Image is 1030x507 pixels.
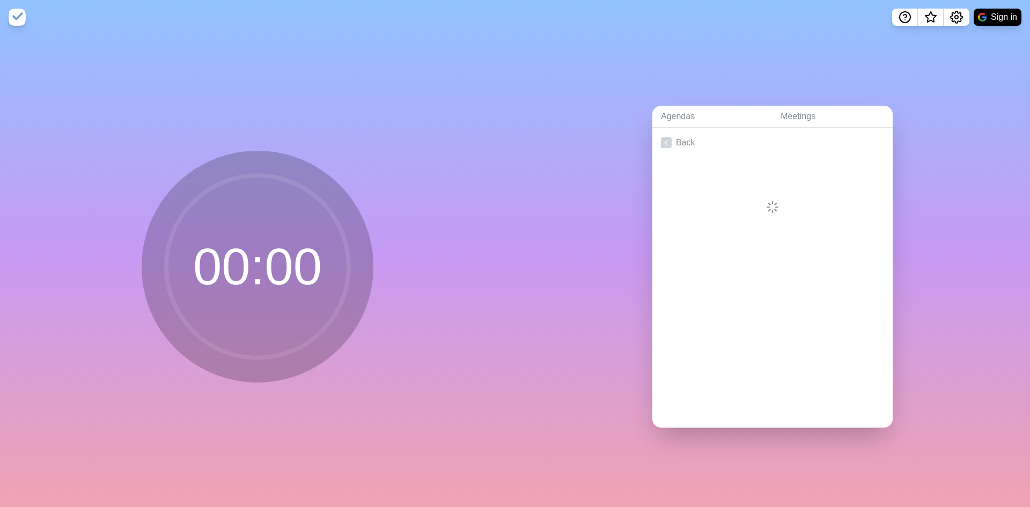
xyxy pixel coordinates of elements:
img: google logo [978,13,987,21]
a: Meetings [772,106,893,128]
a: Back [652,128,893,158]
button: Settings [944,9,969,26]
button: What’s new [918,9,944,26]
button: Sign in [974,9,1021,26]
img: timeblocks logo [9,9,26,26]
a: Agendas [652,106,772,128]
button: Help [892,9,918,26]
